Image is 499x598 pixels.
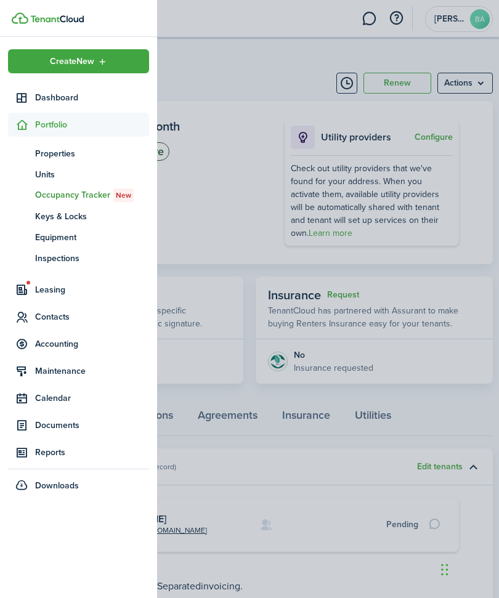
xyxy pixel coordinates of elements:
span: Occupancy Tracker [35,188,149,202]
a: Keys & Locks [8,206,149,227]
span: Maintenance [35,365,149,378]
a: Inspections [8,248,149,269]
a: Equipment [8,227,149,248]
span: Reports [35,446,149,459]
span: Inspections [35,252,149,265]
span: Leasing [35,283,149,296]
a: Reports [8,440,149,464]
div: Drag [441,551,448,588]
span: Accounting [35,337,149,350]
iframe: Chat Widget [437,539,499,598]
button: Open menu [8,49,149,73]
span: Units [35,168,149,181]
span: New [116,190,131,201]
span: Downloads [35,479,79,492]
span: Dashboard [35,91,149,104]
span: Create New [50,57,94,66]
a: Properties [8,143,149,164]
span: Calendar [35,392,149,405]
span: Keys & Locks [35,210,149,223]
a: Occupancy TrackerNew [8,185,149,206]
a: Units [8,164,149,185]
a: Dashboard [8,86,149,110]
span: Properties [35,147,149,160]
span: Contacts [35,310,149,323]
span: Equipment [35,231,149,244]
span: Documents [35,419,149,432]
img: TenantCloud [12,12,28,24]
img: TenantCloud [30,15,84,23]
span: Portfolio [35,118,149,131]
